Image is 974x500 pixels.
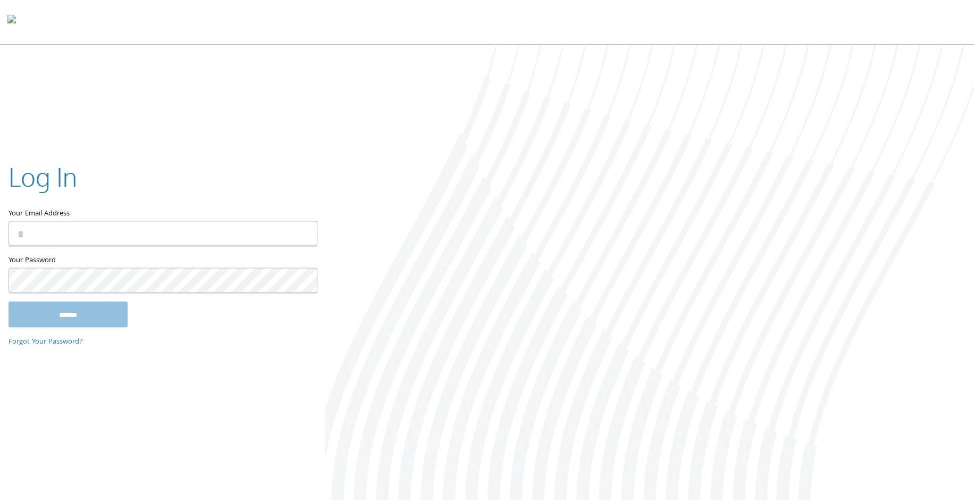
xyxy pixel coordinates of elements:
[296,274,309,287] keeper-lock: Open Keeper Popup
[296,227,309,240] keeper-lock: Open Keeper Popup
[9,336,83,348] a: Forgot Your Password?
[9,255,316,268] label: Your Password
[7,11,16,32] img: todyl-logo-dark.svg
[9,159,77,195] h2: Log In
